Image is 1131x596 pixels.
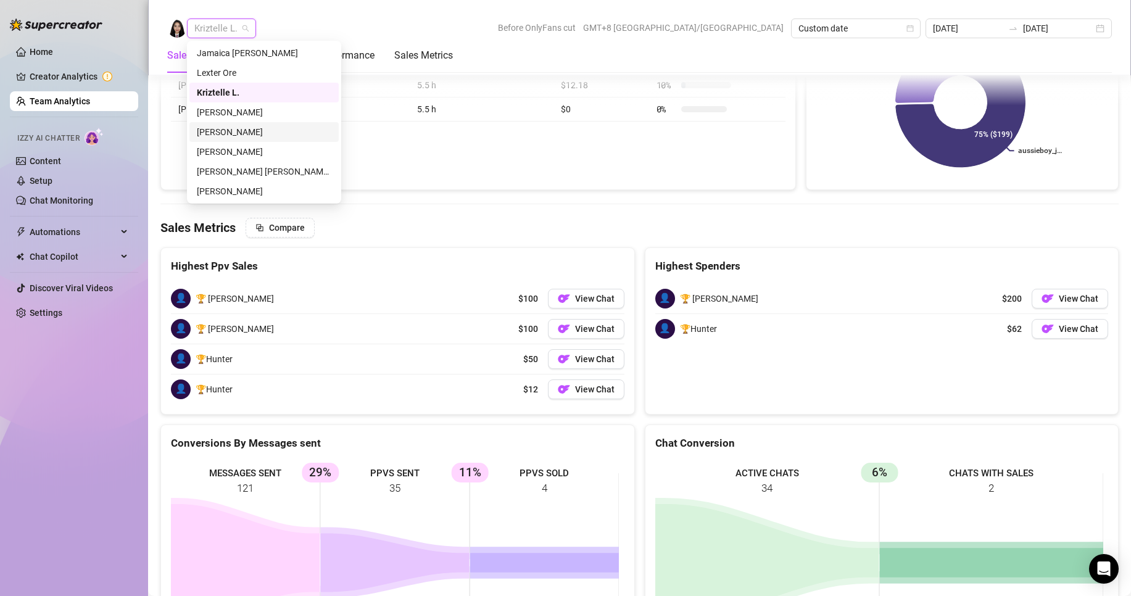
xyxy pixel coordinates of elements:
button: OFView Chat [548,319,624,339]
span: calendar [906,25,914,32]
td: $0 [553,97,649,122]
input: End date [1023,22,1093,35]
span: block [255,223,264,232]
a: Discover Viral Videos [30,283,113,293]
div: Open Intercom Messenger [1089,554,1119,584]
span: 10 % [657,78,676,92]
span: View Chat [1059,324,1098,334]
a: Creator Analytics exclamation-circle [30,67,128,86]
div: [PERSON_NAME] [PERSON_NAME] Tayre [197,165,331,178]
span: View Chat [575,294,615,304]
td: $12.18 [553,73,649,97]
span: $100 [518,292,538,305]
span: View Chat [575,324,615,334]
a: Content [30,156,61,166]
div: Highest Ppv Sales [171,258,624,275]
img: OF [558,353,570,365]
div: Lexter Ore [197,66,331,80]
span: 🏆Hunter [196,383,233,396]
div: Jose Jardin [189,102,339,122]
span: $100 [518,322,538,336]
td: 5.5 h [410,73,553,97]
span: to [1008,23,1018,33]
button: OFView Chat [548,379,624,399]
td: 5.5 h [410,97,553,122]
div: Anjo Ty [189,142,339,162]
span: 👤 [171,379,191,399]
div: Lexter Ore [189,63,339,83]
td: $66.99 [284,73,409,97]
button: OFView Chat [1032,319,1108,339]
text: aussieboy_j… [1018,147,1062,155]
span: $200 [1002,292,1022,305]
img: OF [558,292,570,305]
div: Jamaica [PERSON_NAME] [197,46,331,60]
div: Jamaica Hurtado [189,43,339,63]
a: Setup [30,176,52,186]
div: Kriztelle L. [189,83,339,102]
span: Kriztelle L. [194,19,249,38]
span: View Chat [575,384,615,394]
span: View Chat [1059,294,1098,304]
img: AI Chatter [85,128,104,146]
span: 🏆Hunter [680,322,717,336]
div: [PERSON_NAME] [197,106,331,119]
div: [PERSON_NAME] [197,125,331,139]
h4: Sales Metrics [160,219,236,236]
button: OFView Chat [548,289,624,308]
span: thunderbolt [16,227,26,237]
span: 🏆 [PERSON_NAME] [680,292,758,305]
span: 👤 [655,289,675,308]
div: Ric John Derell Tayre [189,162,339,181]
td: $0 [284,97,409,122]
span: 0 % [657,102,676,116]
div: Highest Spenders [655,258,1109,275]
img: logo-BBDzfeDw.svg [10,19,102,31]
span: 🏆 [PERSON_NAME] [196,322,274,336]
span: $50 [523,352,538,366]
div: [PERSON_NAME] [197,184,331,198]
input: Start date [933,22,1003,35]
div: Mariane Subia [189,122,339,142]
button: OFView Chat [1032,289,1108,308]
a: Team Analytics [30,96,90,106]
div: Performance [318,48,375,63]
img: Kriztelle L. [168,19,186,38]
div: Sofia Husein [189,181,339,201]
button: Compare [246,218,315,238]
a: Home [30,47,53,57]
div: Kriztelle L. [197,86,331,99]
div: [PERSON_NAME] [197,145,331,159]
span: Custom date [798,19,913,38]
span: 🏆Hunter [196,352,233,366]
span: Before OnlyFans cut [498,19,576,37]
div: Sales Metrics [394,48,453,63]
div: Conversions By Messages sent [171,435,624,452]
div: Sales [167,48,191,63]
img: OF [558,323,570,335]
span: 👤 [171,349,191,369]
td: [PERSON_NAME]… [171,97,284,122]
span: Chat Copilot [30,247,117,267]
span: Izzy AI Chatter [17,133,80,144]
div: Chat Conversion [655,435,1109,452]
span: Automations [30,222,117,242]
span: GMT+8 [GEOGRAPHIC_DATA]/[GEOGRAPHIC_DATA] [583,19,784,37]
td: [PERSON_NAME]… [171,73,284,97]
span: $62 [1007,322,1022,336]
img: OF [1042,292,1054,305]
img: OF [1042,323,1054,335]
a: Chat Monitoring [30,196,93,205]
img: OF [558,383,570,395]
span: 👤 [171,289,191,308]
button: OFView Chat [548,349,624,369]
span: $12 [523,383,538,396]
span: 🏆 [PERSON_NAME] [196,292,274,305]
a: Settings [30,308,62,318]
span: Compare [269,223,305,233]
